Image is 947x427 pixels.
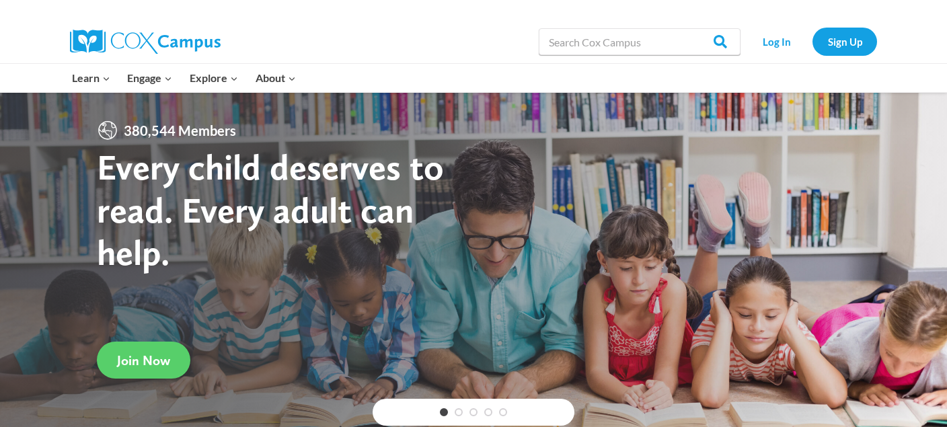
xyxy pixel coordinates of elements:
[117,352,170,368] span: Join Now
[812,28,877,55] a: Sign Up
[63,64,304,92] nav: Primary Navigation
[97,342,190,379] a: Join Now
[747,28,877,55] nav: Secondary Navigation
[747,28,806,55] a: Log In
[127,69,172,87] span: Engage
[469,408,478,416] a: 3
[484,408,492,416] a: 4
[190,69,238,87] span: Explore
[499,408,507,416] a: 5
[455,408,463,416] a: 2
[97,145,444,274] strong: Every child deserves to read. Every adult can help.
[118,120,241,141] span: 380,544 Members
[70,30,221,54] img: Cox Campus
[72,69,110,87] span: Learn
[256,69,296,87] span: About
[440,408,448,416] a: 1
[539,28,741,55] input: Search Cox Campus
